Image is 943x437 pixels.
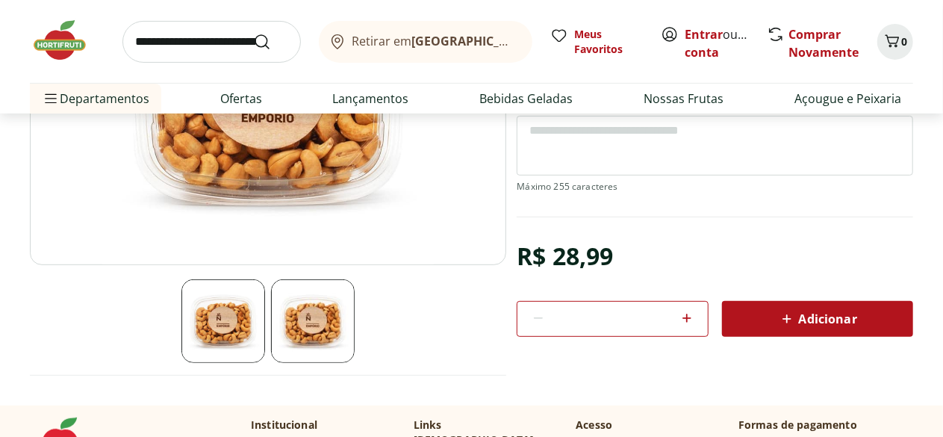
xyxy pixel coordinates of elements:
a: Nossas Frutas [644,90,723,108]
div: R$ 28,99 [517,235,613,277]
a: Comprar Novamente [788,26,859,61]
button: Menu [42,81,60,117]
a: Lançamentos [333,90,409,108]
span: Departamentos [42,81,149,117]
span: 0 [901,34,907,49]
button: Adicionar [722,301,913,337]
b: [GEOGRAPHIC_DATA]/[GEOGRAPHIC_DATA] [412,33,664,49]
button: Submit Search [253,33,289,51]
a: Bebidas Geladas [479,90,573,108]
a: Ofertas [220,90,262,108]
span: Meus Favoritos [574,27,643,57]
p: Formas de pagamento [738,418,913,433]
button: Retirar em[GEOGRAPHIC_DATA]/[GEOGRAPHIC_DATA] [319,21,532,63]
img: Principal [181,279,265,363]
a: Açougue e Peixaria [794,90,901,108]
input: search [122,21,301,63]
p: Acesso [576,418,612,433]
img: Hortifruti [30,18,105,63]
a: Entrar [685,26,723,43]
p: Institucional [251,418,317,433]
span: ou [685,25,751,61]
a: Criar conta [685,26,767,61]
span: Retirar em [352,34,517,48]
a: Meus Favoritos [550,27,643,57]
span: Adicionar [778,310,857,328]
button: Carrinho [877,24,913,60]
img: Principal [271,279,355,363]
